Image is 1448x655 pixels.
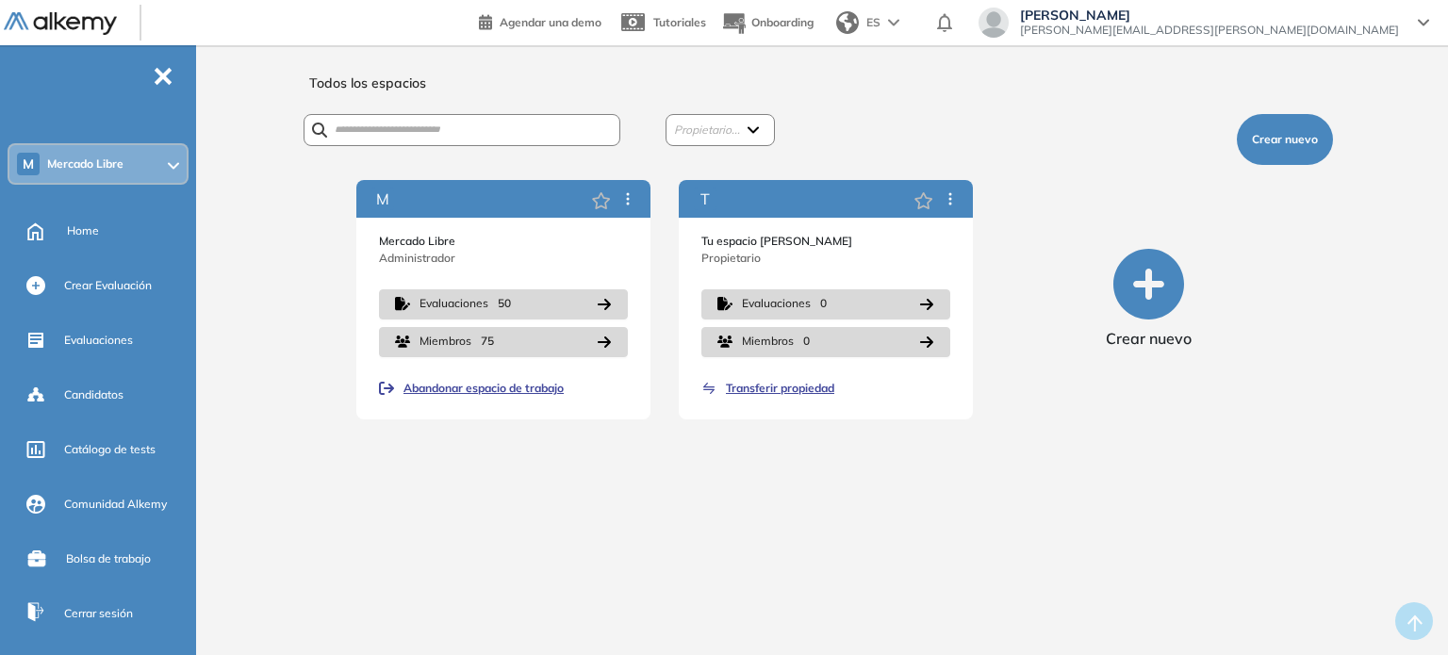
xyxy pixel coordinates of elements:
[701,289,950,319] button: Evaluaciones0
[820,295,827,313] span: 0
[500,15,601,29] span: Agendar una demo
[1110,437,1448,655] div: Widget de chat
[700,188,710,210] span: T
[888,19,899,26] img: arrow
[803,333,810,351] span: 0
[64,277,152,294] span: Crear Evaluación
[742,295,811,313] span: Evaluaciones
[64,441,156,458] span: Catálogo de tests
[64,386,123,403] span: Candidatos
[47,156,123,172] span: Mercado Libre
[376,188,389,210] span: M
[1106,249,1192,350] button: Crear nuevo
[403,380,564,397] span: Abandonar espacio de trabajo
[64,605,133,622] span: Cerrar sesión
[66,550,151,567] span: Bolsa de trabajo
[742,333,794,351] span: Miembros
[701,250,950,267] p: Propietario
[64,496,167,513] span: Comunidad Alkemy
[64,332,133,349] span: Evaluaciones
[721,3,814,43] button: Onboarding
[1237,114,1333,165] button: Crear nuevo
[866,14,880,31] span: ES
[1106,327,1192,350] span: Crear nuevo
[751,15,814,29] span: Onboarding
[379,250,628,267] p: Administrador
[674,123,740,138] span: Propietario...
[479,9,601,32] a: Agendar una demo
[4,12,117,36] img: Logo
[309,75,426,91] h1: Todos los espacios
[420,333,471,351] span: Miembros
[67,222,99,239] span: Home
[1110,437,1448,655] iframe: Chat Widget
[1020,8,1399,23] span: [PERSON_NAME]
[23,156,34,172] span: M
[726,380,834,397] span: Transferir propiedad
[498,295,511,313] span: 50
[1020,23,1399,38] span: [PERSON_NAME][EMAIL_ADDRESS][PERSON_NAME][DOMAIN_NAME]
[379,233,628,250] p: Mercado Libre
[481,333,494,351] span: 75
[379,380,564,397] button: Abandonar espacio de trabajo
[701,327,950,357] button: Miembros0
[701,380,834,397] button: Transferir propiedad
[420,295,488,313] span: Evaluaciones
[701,233,950,250] p: Tu espacio [PERSON_NAME]
[836,11,859,34] img: world
[379,327,628,357] button: Miembros75
[653,15,706,29] span: Tutoriales
[379,289,628,319] button: Evaluaciones50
